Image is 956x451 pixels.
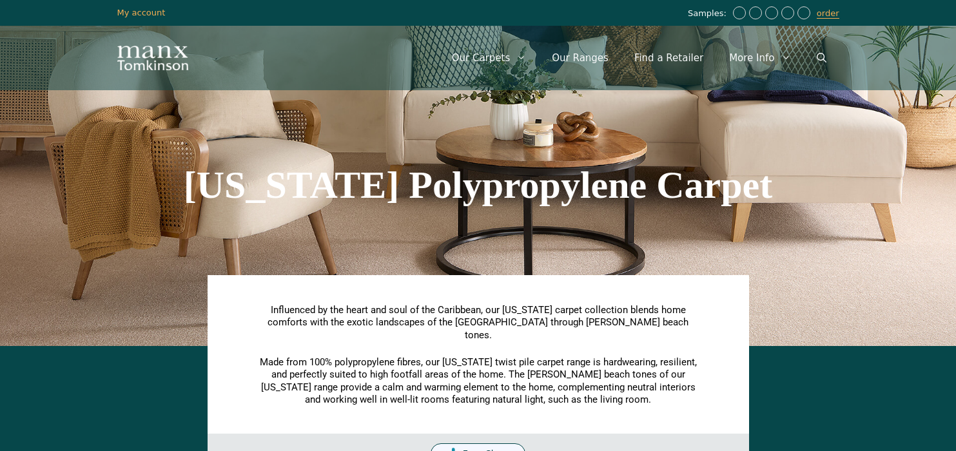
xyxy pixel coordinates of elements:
a: My account [117,8,166,17]
span: Influenced by the heart and soul of the Caribbean, our [US_STATE] carpet collection blends home c... [268,304,688,341]
a: Our Ranges [539,39,621,77]
a: Our Carpets [439,39,540,77]
span: Made from 100% polypropylene fibres, our [US_STATE] twist pile carpet range is hardwearing, resil... [260,356,697,406]
a: More Info [716,39,803,77]
a: Open Search Bar [804,39,839,77]
img: Manx Tomkinson [117,46,188,70]
h1: [US_STATE] Polypropylene Carpet [117,166,839,204]
span: Samples: [688,8,730,19]
a: order [817,8,839,19]
a: Find a Retailer [621,39,716,77]
nav: Primary [439,39,839,77]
